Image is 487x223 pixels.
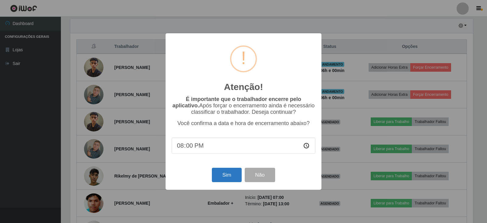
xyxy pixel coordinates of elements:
[172,96,301,109] b: É importante que o trabalhador encerre pelo aplicativo.
[172,120,315,127] p: Você confirma a data e hora de encerramento abaixo?
[172,96,315,115] p: Após forçar o encerramento ainda é necessário classificar o trabalhador. Deseja continuar?
[245,168,275,182] button: Não
[224,81,263,92] h2: Atenção!
[212,168,241,182] button: Sim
